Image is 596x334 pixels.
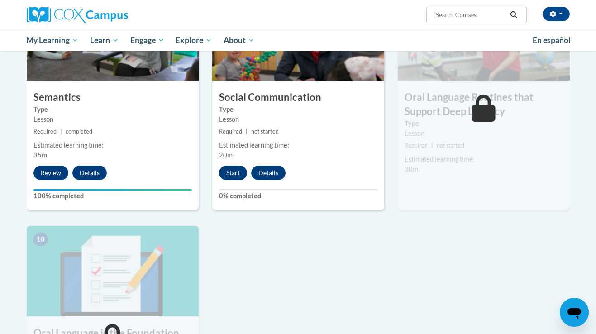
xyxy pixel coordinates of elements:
span: Learn [90,35,119,46]
a: Explore [170,30,218,51]
div: Your progress [33,189,192,191]
div: Lesson [219,115,377,124]
button: Details [251,166,286,180]
span: completed [66,128,92,135]
a: About [218,30,260,51]
span: 35m [33,151,47,159]
a: En español [527,31,577,50]
a: Engage [124,30,170,51]
div: Estimated learning time: [33,140,192,150]
img: Course Image [27,226,199,316]
span: | [431,142,433,149]
span: 20m [219,151,233,159]
span: not started [251,128,279,135]
span: My Learning [26,35,78,46]
span: Required [219,128,242,135]
label: 100% completed [33,191,192,201]
span: 10 [33,233,48,246]
button: Review [33,166,68,180]
div: Main menu [13,30,583,51]
button: Account Settings [543,7,570,21]
span: not started [437,142,464,149]
label: Type [405,119,563,129]
div: Estimated learning time: [405,154,563,164]
label: Type [33,105,192,115]
h3: Oral Language Routines that Support Deep Literacy [398,91,570,119]
span: En español [533,35,571,45]
span: About [224,35,254,46]
div: Estimated learning time: [219,140,377,150]
a: Cox Campus [27,7,199,23]
button: Details [72,166,107,180]
img: Cox Campus [27,7,128,23]
button: Search [507,10,520,20]
input: Search Courses [434,10,507,20]
h3: Social Communication [212,91,384,105]
span: | [246,128,248,135]
span: 30m [405,165,418,173]
span: Explore [176,35,212,46]
span: Engage [130,35,164,46]
span: Required [33,128,57,135]
label: Type [219,105,377,115]
a: My Learning [21,30,85,51]
button: Start [219,166,247,180]
span: | [60,128,62,135]
div: Lesson [405,129,563,138]
label: 0% completed [219,191,377,201]
a: Learn [84,30,124,51]
iframe: Button to launch messaging window [560,298,589,327]
h3: Semantics [27,91,199,105]
div: Lesson [33,115,192,124]
span: Required [405,142,428,149]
